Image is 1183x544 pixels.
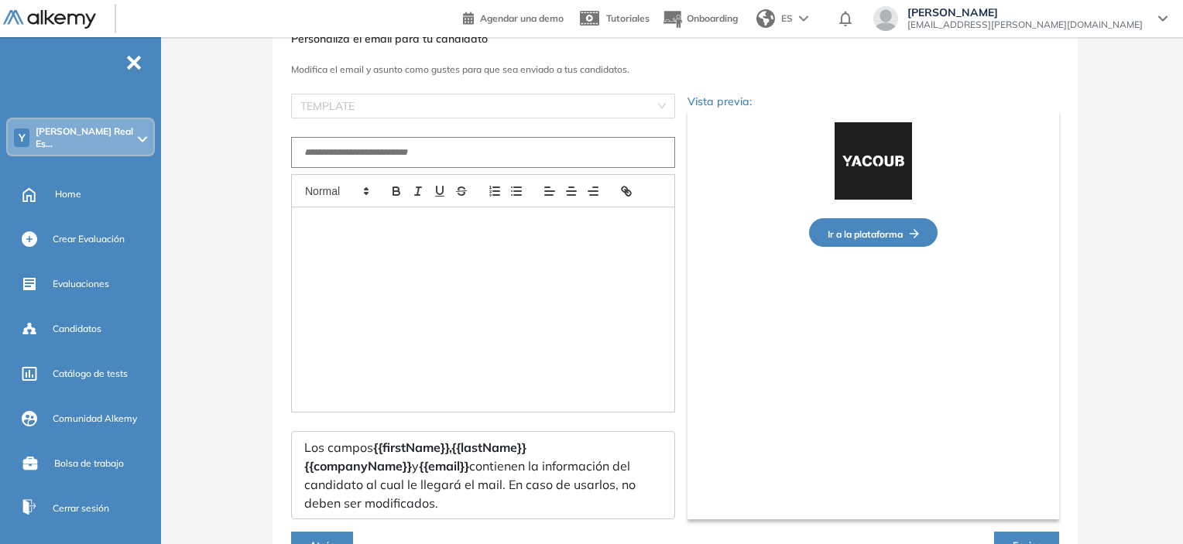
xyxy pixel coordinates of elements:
[419,458,469,474] span: {{email}}
[3,10,96,29] img: Logo
[291,64,1059,75] h3: Modifica el email y asunto como gustes para que sea enviado a tus candidatos.
[55,187,81,201] span: Home
[291,33,1059,46] h3: Personaliza el email para tu candidato
[373,440,451,455] span: {{firstName}},
[1106,470,1183,544] div: Widget de chat
[53,501,109,515] span: Cerrar sesión
[606,12,650,24] span: Tutoriales
[53,367,128,381] span: Catálogo de tests
[809,218,938,247] button: Ir a la plataformaFlecha
[687,12,738,24] span: Onboarding
[53,232,125,246] span: Crear Evaluación
[451,440,526,455] span: {{lastName}}
[480,12,564,24] span: Agendar una demo
[799,15,808,22] img: arrow
[688,94,1059,110] p: Vista previa:
[828,228,919,240] span: Ir a la plataforma
[903,229,919,238] img: Flecha
[19,132,26,144] span: Y
[291,431,675,519] div: Los campos y contienen la información del candidato al cual le llegará el mail. En caso de usarlo...
[907,6,1143,19] span: [PERSON_NAME]
[662,2,738,36] button: Onboarding
[756,9,775,28] img: world
[54,457,124,470] span: Bolsa de trabajo
[53,412,137,426] span: Comunidad Alkemy
[304,458,412,474] span: {{companyName}}
[53,277,109,291] span: Evaluaciones
[36,125,135,150] span: [PERSON_NAME] Real Es...
[53,322,101,336] span: Candidatos
[1106,470,1183,544] iframe: Chat Widget
[835,122,912,200] img: Logo de la compañía
[463,8,564,26] a: Agendar una demo
[781,12,793,26] span: ES
[907,19,1143,31] span: [EMAIL_ADDRESS][PERSON_NAME][DOMAIN_NAME]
